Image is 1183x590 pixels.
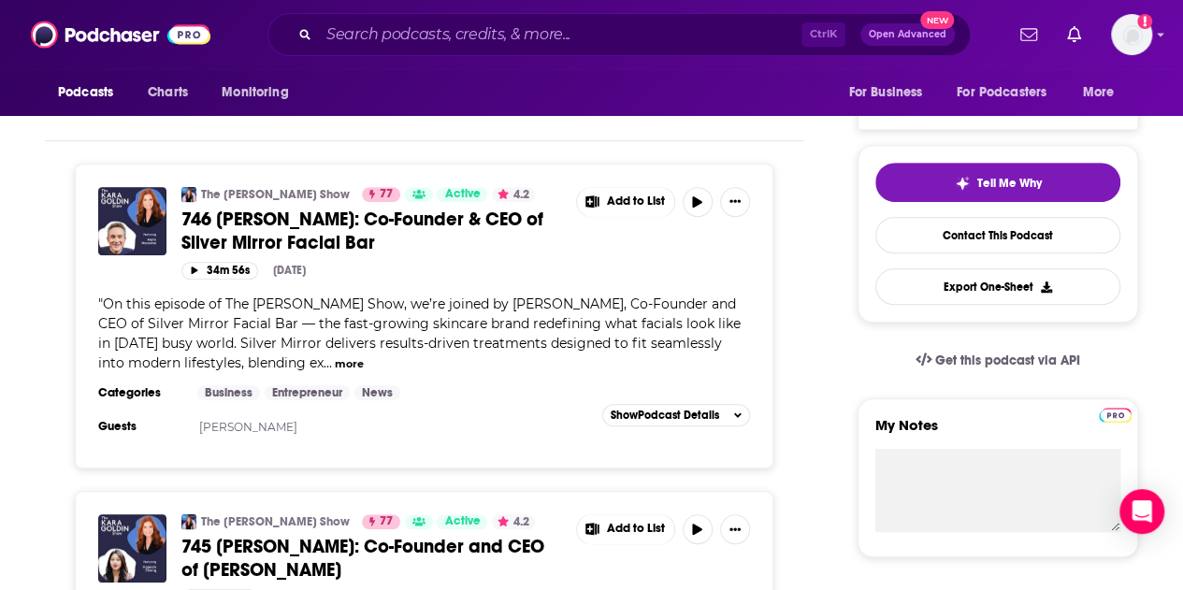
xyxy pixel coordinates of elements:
[920,11,954,29] span: New
[1083,79,1115,106] span: More
[354,385,400,400] a: News
[720,187,750,217] button: Show More Button
[58,79,113,106] span: Podcasts
[437,514,487,529] a: Active
[362,187,400,202] a: 77
[362,514,400,529] a: 77
[265,385,350,400] a: Entrepreneur
[444,512,480,531] span: Active
[380,512,393,531] span: 77
[1013,19,1045,50] a: Show notifications dropdown
[611,409,719,422] span: Show Podcast Details
[492,187,535,202] button: 4.2
[98,295,741,371] span: On this episode of The [PERSON_NAME] Show, we’re joined by [PERSON_NAME], Co-Founder and CEO of S...
[437,187,487,202] a: Active
[577,187,674,217] button: Show More Button
[181,187,196,202] img: The Kara Goldin Show
[31,17,210,52] img: Podchaser - Follow, Share and Rate Podcasts
[201,187,350,202] a: The [PERSON_NAME] Show
[801,22,845,47] span: Ctrl K
[201,514,350,529] a: The [PERSON_NAME] Show
[607,194,665,209] span: Add to List
[977,176,1042,191] span: Tell Me Why
[98,295,741,371] span: "
[860,23,955,46] button: Open AdvancedNew
[181,535,544,582] span: 745 [PERSON_NAME]: Co-Founder and CEO of [PERSON_NAME]
[1111,14,1152,55] img: User Profile
[875,416,1120,449] label: My Notes
[98,187,166,255] img: 746 Matt Maroone: Co-Founder & CEO of Silver Mirror Facial Bar
[136,75,199,110] a: Charts
[197,385,260,400] a: Business
[901,338,1095,383] a: Get this podcast via API
[98,419,182,434] h3: Guests
[869,30,946,39] span: Open Advanced
[1060,19,1089,50] a: Show notifications dropdown
[1070,75,1138,110] button: open menu
[1111,14,1152,55] span: Logged in as HavasFormulab2b
[945,75,1074,110] button: open menu
[267,13,971,56] div: Search podcasts, credits, & more...
[607,522,665,536] span: Add to List
[45,75,137,110] button: open menu
[835,75,945,110] button: open menu
[98,385,182,400] h3: Categories
[199,420,297,434] a: [PERSON_NAME]
[222,79,288,106] span: Monitoring
[319,20,801,50] input: Search podcasts, credits, & more...
[875,217,1120,253] a: Contact This Podcast
[380,185,393,204] span: 77
[602,404,750,426] button: ShowPodcast Details
[1111,14,1152,55] button: Show profile menu
[848,79,922,106] span: For Business
[181,514,196,529] img: The Kara Goldin Show
[444,185,480,204] span: Active
[181,208,563,254] a: 746 [PERSON_NAME]: Co-Founder & CEO of Silver Mirror Facial Bar
[273,264,306,277] div: [DATE]
[181,208,543,254] span: 746 [PERSON_NAME]: Co-Founder & CEO of Silver Mirror Facial Bar
[148,79,188,106] span: Charts
[324,354,332,371] span: ...
[181,535,563,582] a: 745 [PERSON_NAME]: Co-Founder and CEO of [PERSON_NAME]
[209,75,312,110] button: open menu
[335,356,364,372] button: more
[955,176,970,191] img: tell me why sparkle
[98,514,166,583] img: 745 Hannah Cheng: Co-Founder and CEO of Mimi Cheng’s
[875,163,1120,202] button: tell me why sparkleTell Me Why
[957,79,1046,106] span: For Podcasters
[935,353,1080,368] span: Get this podcast via API
[577,514,674,544] button: Show More Button
[1099,405,1132,423] a: Pro website
[875,268,1120,305] button: Export One-Sheet
[1119,489,1164,534] div: Open Intercom Messenger
[1099,408,1132,423] img: Podchaser Pro
[181,262,258,280] button: 34m 56s
[492,514,535,529] button: 4.2
[720,514,750,544] button: Show More Button
[1137,14,1152,29] svg: Add a profile image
